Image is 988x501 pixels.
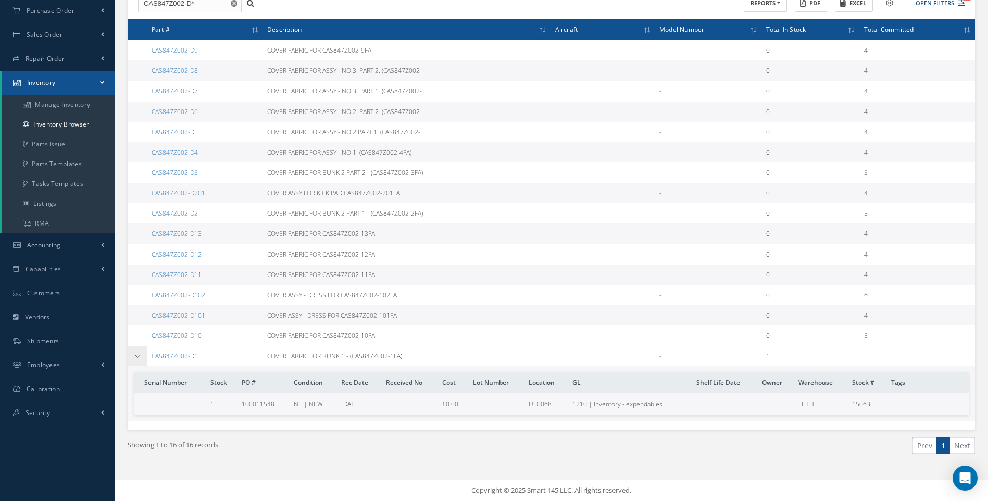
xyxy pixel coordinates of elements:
[337,372,382,393] th: Rec Date
[762,305,860,325] td: 0
[659,66,661,75] span: -
[263,183,551,203] td: COVER ASSY FOR KICK PAD CAS847Z002-201FA
[469,372,524,393] th: Lot Number
[152,128,198,136] a: CAS847Z002-D5
[134,372,206,393] th: Serial Number
[263,346,551,366] td: COVER FABRIC FOR BUNK 1 - (CAS847Z002-1FA)
[762,244,860,265] td: 0
[864,24,914,34] span: Total Committed
[852,399,870,408] span: 15063
[152,107,198,116] a: CAS847Z002-D6
[659,107,661,116] span: -
[27,30,62,39] span: Sales Order
[860,183,975,203] td: 4
[152,250,202,259] a: CAS847Z002-D12
[848,372,886,393] th: Stock #
[860,142,975,162] td: 4
[798,399,814,408] span: FIFTH
[242,399,274,408] span: 100011548
[27,360,60,369] span: Employees
[152,168,198,177] a: CAS847Z002-D3
[294,399,323,408] span: NE | NEW
[659,270,661,279] span: -
[290,372,337,393] th: Condition
[659,291,661,299] span: -
[263,60,551,81] td: COVER FABRIC FOR ASSY - NO 3. PART 2. (CAS847Z002-
[2,71,115,95] a: Inventory
[152,270,202,279] a: CAS847Z002-D11
[152,66,198,75] a: CAS847Z002-D8
[762,81,860,101] td: 0
[263,244,551,265] td: COVER FABRIC FOR CAS847Z002-12FA
[659,229,661,238] span: -
[860,346,975,366] td: 5
[762,142,860,162] td: 0
[263,102,551,122] td: COVER FABRIC FOR ASSY - NO 2. PART 2. (CAS847Z002-
[2,134,115,154] a: Parts Issue
[762,285,860,305] td: 0
[152,24,170,34] span: Part #
[263,142,551,162] td: COVER FABRIC FOR ASSY - NO 1. (CAS847Z002-4FA)
[2,115,115,134] a: Inventory Browser
[762,203,860,223] td: 0
[860,102,975,122] td: 4
[206,372,238,393] th: Stock
[860,203,975,223] td: 5
[152,189,205,197] a: CAS847Z002-D201
[762,162,860,183] td: 0
[26,265,61,273] span: Capabilities
[860,305,975,325] td: 4
[438,372,469,393] th: Cost
[887,372,969,393] th: Tags
[762,40,860,60] td: 0
[152,331,202,340] a: CAS847Z002-D10
[860,285,975,305] td: 6
[659,311,661,320] span: -
[27,289,60,297] span: Customers
[26,54,65,63] span: Repair Order
[762,183,860,203] td: 0
[2,174,115,194] a: Tasks Templates
[263,81,551,101] td: COVER FABRIC FOR ASSY - NO 3. PART 1. (CAS847Z002-
[659,209,661,218] span: -
[263,162,551,183] td: COVER FABRIC FOR BUNK 2 PART 2 - (CAS847Z002-3FA)
[263,265,551,285] td: COVER FABRIC FOR CAS847Z002-11FA
[263,223,551,244] td: COVER FABRIC FOR CAS847Z002-13FA
[659,168,661,177] span: -
[25,312,50,321] span: Vendors
[659,250,661,259] span: -
[263,305,551,325] td: COVER ASSY - DRESS FOR CAS847Z002-101FA
[758,372,794,393] th: Owner
[860,265,975,285] td: 4
[152,46,198,55] a: CAS847Z002-D9
[152,209,198,218] a: CAS847Z002-D2
[2,194,115,214] a: Listings
[267,24,302,34] span: Description
[263,325,551,346] td: COVER FABRIC FOR CAS847Z002-10FA
[794,372,848,393] th: Warehouse
[762,265,860,285] td: 0
[263,40,551,60] td: COVER FABRIC FOR CAS847Z002-9FA
[860,40,975,60] td: 4
[936,437,950,454] a: 1
[659,331,661,340] span: -
[152,291,205,299] a: CAS847Z002-D102
[27,241,61,249] span: Accounting
[860,60,975,81] td: 4
[572,399,662,408] span: 1210 | Inventory - expendables
[529,399,552,408] span: U50068
[860,122,975,142] td: 4
[762,122,860,142] td: 0
[382,372,438,393] th: Received No
[27,6,74,15] span: Purchase Order
[27,336,59,345] span: Shipments
[953,466,978,491] div: Open Intercom Messenger
[27,384,60,393] span: Calibration
[152,311,205,320] a: CAS847Z002-D101
[860,325,975,346] td: 5
[263,285,551,305] td: COVER ASSY - DRESS FOR CAS847Z002-102FA
[263,122,551,142] td: COVER FABRIC FOR ASSY - NO 2 PART 1. (CAS847Z002-5
[210,399,214,408] span: 1
[120,437,552,462] div: Showing 1 to 16 of 16 records
[762,60,860,81] td: 0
